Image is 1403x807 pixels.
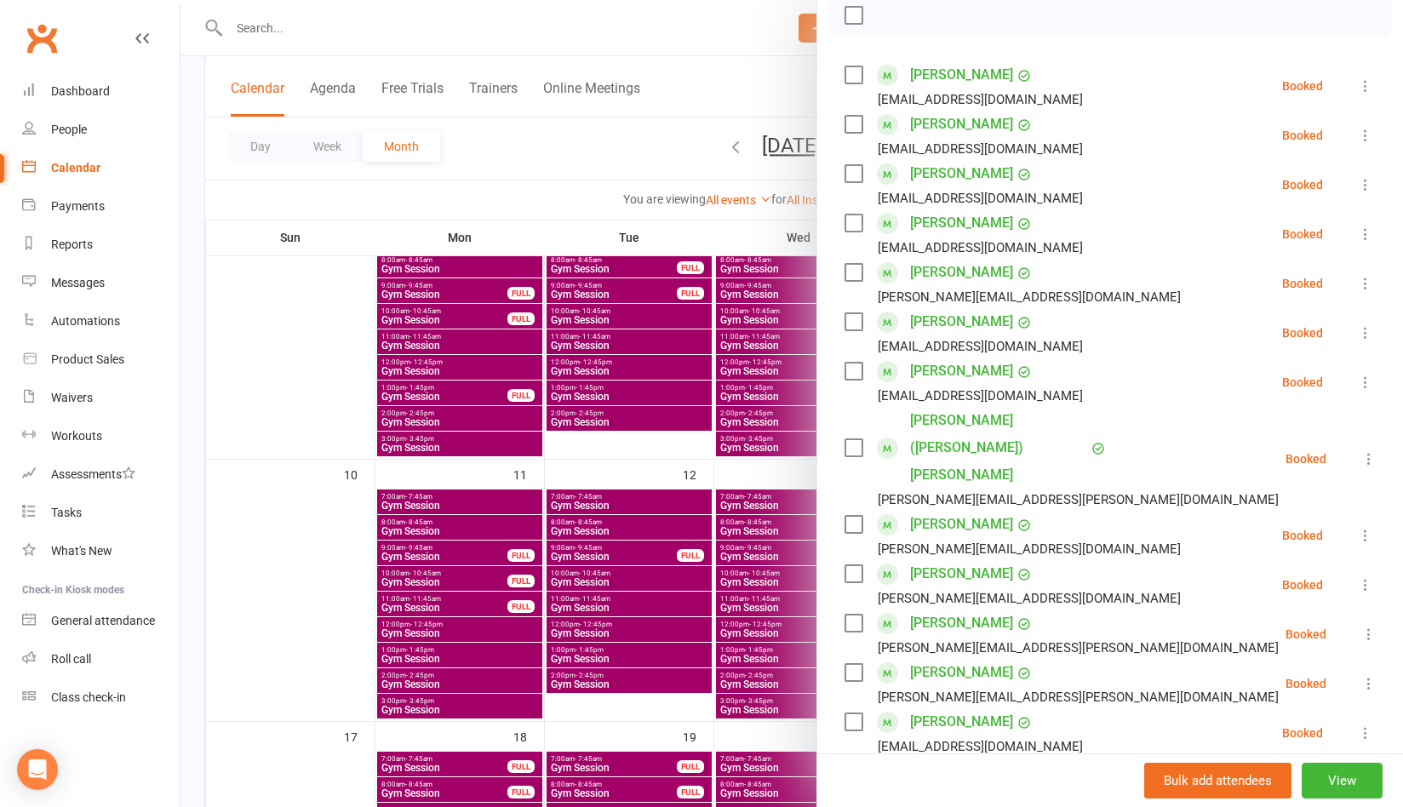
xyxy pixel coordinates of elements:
[20,17,63,60] a: Clubworx
[22,494,180,532] a: Tasks
[878,286,1181,308] div: [PERSON_NAME][EMAIL_ADDRESS][DOMAIN_NAME]
[910,259,1013,286] a: [PERSON_NAME]
[51,238,93,251] div: Reports
[22,379,180,417] a: Waivers
[22,678,180,717] a: Class kiosk mode
[51,429,102,443] div: Workouts
[22,187,180,226] a: Payments
[51,84,110,98] div: Dashboard
[1302,763,1383,798] button: View
[22,640,180,678] a: Roll call
[1282,179,1323,191] div: Booked
[878,538,1181,560] div: [PERSON_NAME][EMAIL_ADDRESS][DOMAIN_NAME]
[910,708,1013,735] a: [PERSON_NAME]
[1286,678,1326,690] div: Booked
[22,111,180,149] a: People
[1282,727,1323,739] div: Booked
[51,652,91,666] div: Roll call
[22,532,180,570] a: What's New
[51,352,124,366] div: Product Sales
[1282,529,1323,541] div: Booked
[1144,763,1291,798] button: Bulk add attendees
[878,489,1279,511] div: [PERSON_NAME][EMAIL_ADDRESS][PERSON_NAME][DOMAIN_NAME]
[51,123,87,136] div: People
[51,314,120,328] div: Automations
[22,72,180,111] a: Dashboard
[1282,376,1323,388] div: Booked
[1282,327,1323,339] div: Booked
[878,187,1083,209] div: [EMAIL_ADDRESS][DOMAIN_NAME]
[1282,228,1323,240] div: Booked
[51,199,105,213] div: Payments
[910,308,1013,335] a: [PERSON_NAME]
[51,467,135,481] div: Assessments
[22,264,180,302] a: Messages
[51,276,105,289] div: Messages
[22,417,180,455] a: Workouts
[17,749,58,790] div: Open Intercom Messenger
[51,391,93,404] div: Waivers
[910,209,1013,237] a: [PERSON_NAME]
[51,506,82,519] div: Tasks
[22,149,180,187] a: Calendar
[1282,129,1323,141] div: Booked
[878,686,1279,708] div: [PERSON_NAME][EMAIL_ADDRESS][PERSON_NAME][DOMAIN_NAME]
[910,511,1013,538] a: [PERSON_NAME]
[910,111,1013,138] a: [PERSON_NAME]
[51,614,155,627] div: General attendance
[1286,628,1326,640] div: Booked
[51,161,100,175] div: Calendar
[1282,579,1323,591] div: Booked
[910,160,1013,187] a: [PERSON_NAME]
[910,407,1087,489] a: [PERSON_NAME] ([PERSON_NAME]) [PERSON_NAME]
[878,138,1083,160] div: [EMAIL_ADDRESS][DOMAIN_NAME]
[1282,80,1323,92] div: Booked
[51,690,126,704] div: Class check-in
[878,335,1083,358] div: [EMAIL_ADDRESS][DOMAIN_NAME]
[910,610,1013,637] a: [PERSON_NAME]
[22,602,180,640] a: General attendance kiosk mode
[1286,453,1326,465] div: Booked
[878,735,1083,758] div: [EMAIL_ADDRESS][DOMAIN_NAME]
[878,587,1181,610] div: [PERSON_NAME][EMAIL_ADDRESS][DOMAIN_NAME]
[22,302,180,341] a: Automations
[878,385,1083,407] div: [EMAIL_ADDRESS][DOMAIN_NAME]
[910,560,1013,587] a: [PERSON_NAME]
[878,637,1279,659] div: [PERSON_NAME][EMAIL_ADDRESS][PERSON_NAME][DOMAIN_NAME]
[910,358,1013,385] a: [PERSON_NAME]
[878,237,1083,259] div: [EMAIL_ADDRESS][DOMAIN_NAME]
[22,341,180,379] a: Product Sales
[910,659,1013,686] a: [PERSON_NAME]
[51,544,112,558] div: What's New
[910,61,1013,89] a: [PERSON_NAME]
[22,455,180,494] a: Assessments
[1282,278,1323,289] div: Booked
[22,226,180,264] a: Reports
[878,89,1083,111] div: [EMAIL_ADDRESS][DOMAIN_NAME]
